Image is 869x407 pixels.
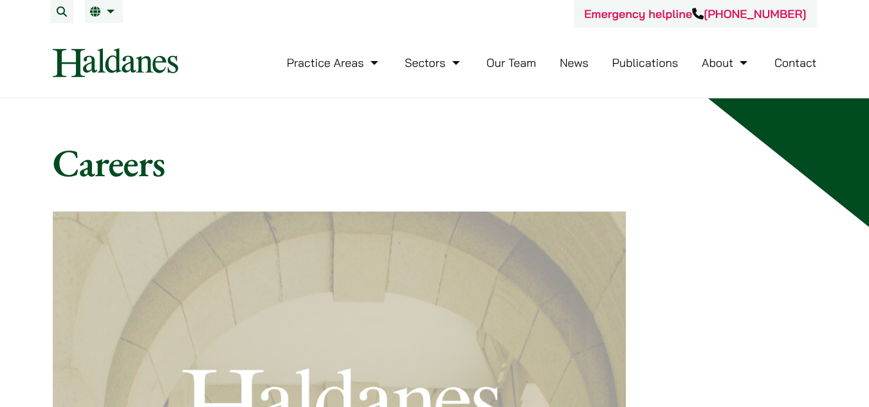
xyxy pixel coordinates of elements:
a: EN [90,6,118,17]
h1: Careers [53,140,817,186]
a: Emergency helpline[PHONE_NUMBER] [584,6,806,21]
a: Sectors [405,55,462,70]
img: Logo of Haldanes [53,48,178,77]
a: Contact [774,55,817,70]
a: About [702,55,751,70]
a: Publications [612,55,679,70]
a: News [560,55,589,70]
a: Practice Areas [287,55,381,70]
a: Our Team [486,55,536,70]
